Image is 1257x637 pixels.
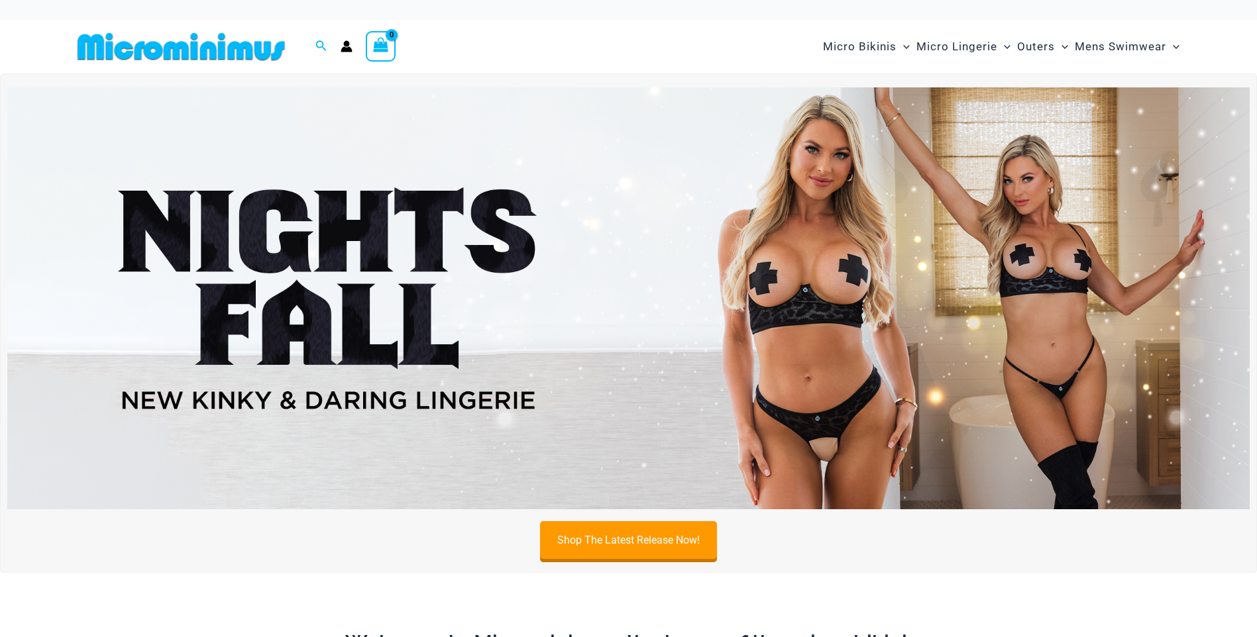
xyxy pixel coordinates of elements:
a: Mens SwimwearMenu ToggleMenu Toggle [1071,26,1183,67]
span: Outers [1017,30,1055,64]
a: Shop The Latest Release Now! [540,521,717,559]
img: MM SHOP LOGO FLAT [72,32,290,62]
a: Account icon link [341,40,353,52]
a: Search icon link [315,38,327,55]
span: Mens Swimwear [1075,30,1166,64]
a: Micro LingerieMenu ToggleMenu Toggle [913,26,1014,67]
span: Menu Toggle [897,30,910,64]
span: Menu Toggle [997,30,1011,64]
a: OutersMenu ToggleMenu Toggle [1014,26,1071,67]
span: Menu Toggle [1166,30,1179,64]
span: Menu Toggle [1055,30,1068,64]
span: Micro Bikinis [823,30,897,64]
a: Micro BikinisMenu ToggleMenu Toggle [820,26,913,67]
a: View Shopping Cart, empty [366,31,396,62]
nav: Site Navigation [818,24,1185,69]
img: Night's Fall Silver Leopard Pack [7,87,1250,509]
span: Micro Lingerie [916,30,997,64]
